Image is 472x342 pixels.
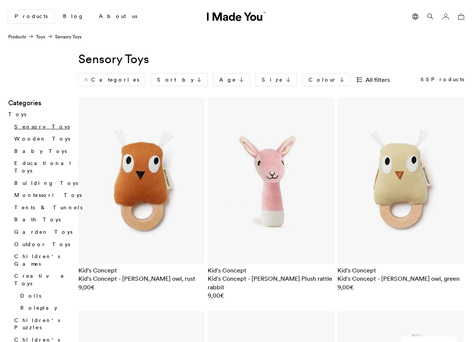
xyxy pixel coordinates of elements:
[14,253,60,267] a: Children's Games
[14,272,64,287] a: Creative Toys
[337,274,464,283] h2: Kid's Concept - [PERSON_NAME] owl, green
[220,292,224,299] span: €
[8,111,26,118] a: Toys
[208,274,334,291] h2: Kid's Concept - [PERSON_NAME] Plush rattle rabbit
[8,34,26,39] a: Products
[14,192,82,198] a: Montessori Toys
[36,34,45,39] a: Toys
[78,266,205,291] a: Kid's Concept Kid's Concept - [PERSON_NAME] owl, rust 9,00€
[20,292,41,299] a: Dolls
[337,283,354,291] bdi: 9,00
[78,266,205,274] div: Kid's Concept
[8,98,87,108] h3: Categories
[78,98,205,264] img: Kid's Concept - EDVIN Rattle owl, rust
[8,33,81,40] nav: Sensory Toys
[91,283,95,291] span: €
[8,10,54,23] a: Products
[337,98,464,264] img: Kid's Concept - EDVIN Rattle owl, green
[14,216,61,223] a: Bath Toys
[14,179,78,186] a: Building Toys
[14,316,60,331] a: Children's Puzzles
[421,76,431,83] span: 55
[208,266,334,300] a: Kid's Concept Kid's Concept - [PERSON_NAME] Plush rattle rabbit 9,00€
[93,10,143,23] a: About us
[14,123,70,130] a: Sensory Toys
[14,148,67,154] a: Baby Toys
[256,74,297,86] a: Size
[78,274,205,283] h2: Kid's Concept - [PERSON_NAME] owl, rust
[14,135,70,142] a: Wooden Toys
[57,10,90,23] a: Blog
[303,74,350,86] a: Colour
[208,98,334,264] img: Kid's Concept - EDVIN Plush rattle rabbit
[350,283,354,291] span: €
[213,74,250,86] a: Age
[151,74,207,86] a: Sort by
[14,204,82,211] a: Tents & Tunnels
[208,292,224,299] bdi: 9,00
[337,266,464,274] div: Kid's Concept
[20,304,57,311] a: Roleplay
[421,76,464,83] p: Products
[14,160,72,174] a: Educational Toys
[356,74,396,86] a: All filters
[14,229,72,235] a: Garden Toys
[337,266,464,291] a: Kid's Concept Kid's Concept - [PERSON_NAME] owl, green 9,00€
[208,266,334,274] div: Kid's Concept
[14,241,70,247] a: Outdoor Toys
[78,74,145,86] a: Categories
[78,51,464,68] h1: Sensory Toys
